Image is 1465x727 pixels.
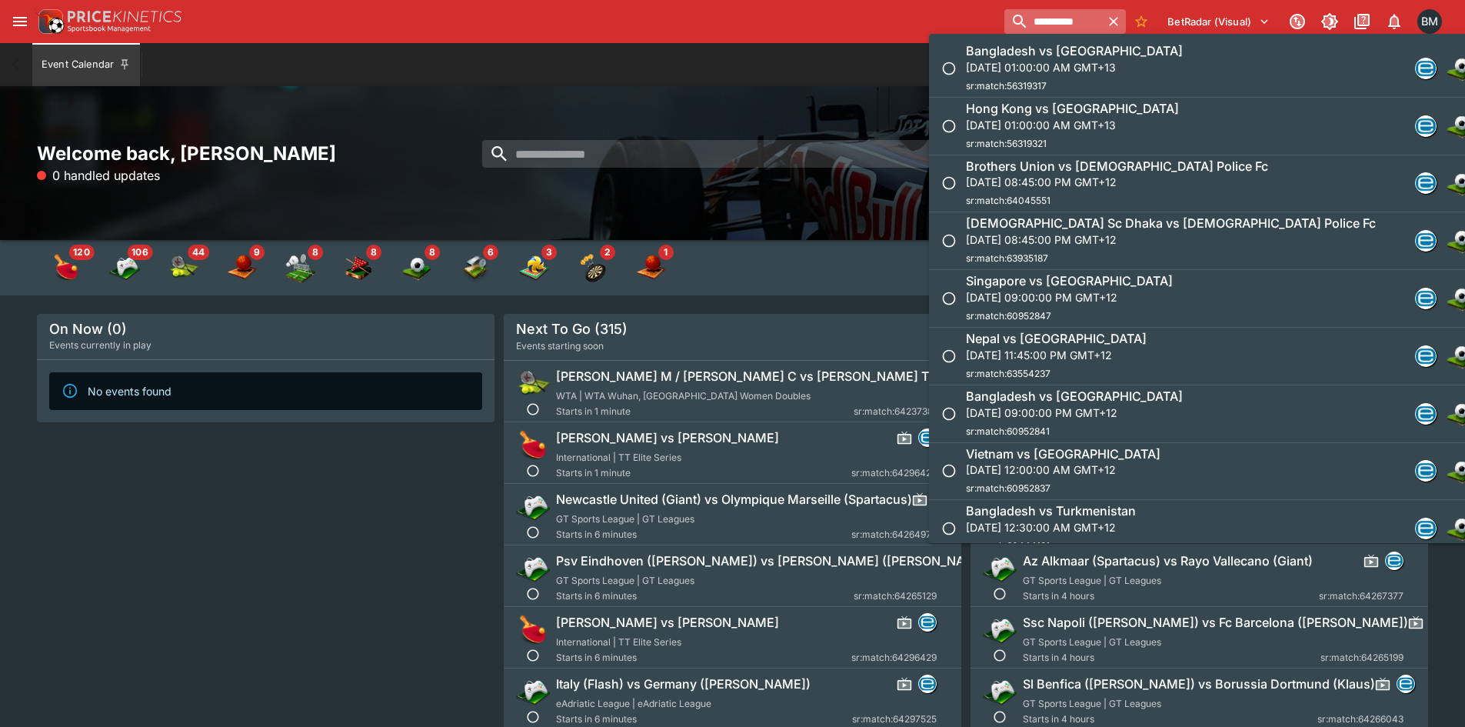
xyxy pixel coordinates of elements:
span: 8 [366,245,381,260]
div: Badminton [285,252,315,283]
img: betradar.png [1397,675,1414,692]
h6: Nepal vs [GEOGRAPHIC_DATA] [966,331,1147,347]
div: Basketball [635,252,666,283]
div: Esports [109,252,140,283]
img: betradar.png [1416,116,1436,136]
img: esports.png [516,490,550,524]
span: Starts in 6 minutes [556,589,854,604]
span: GT Sports League | GT Leagues [1023,636,1161,648]
h6: Sl Benfica ([PERSON_NAME]) vs Borussia Dortmund (Klaus) [1023,676,1375,692]
button: No Bookmarks [1129,9,1154,34]
span: WTA | WTA Wuhan, [GEOGRAPHIC_DATA] Women Doubles [556,390,811,402]
img: basketball [635,252,666,283]
img: esports.png [983,613,1017,647]
span: GT Sports League | GT Leagues [1023,575,1161,586]
img: betradar.png [1416,404,1436,424]
img: PriceKinetics [68,11,181,22]
span: 8 [425,245,440,260]
span: Starts in 1 minute [556,465,851,481]
img: betradar.png [1416,173,1436,193]
img: betradar.png [1416,346,1436,366]
img: betradar.png [1416,288,1436,308]
img: volleyball [518,252,549,283]
span: Events currently in play [49,338,151,353]
div: Padel [460,252,491,283]
p: [DATE] 01:00:00 AM GMT+13 [966,59,1183,75]
button: Notifications [1380,8,1408,35]
span: sr:match:56319317 [966,80,1047,92]
h6: Psv Eindhoven ([PERSON_NAME]) vs [PERSON_NAME] ([PERSON_NAME]) [556,553,993,569]
span: sr:match:56319321 [966,138,1047,149]
h6: Hong Kong vs [GEOGRAPHIC_DATA] [966,101,1179,117]
span: Starts in 4 hours [1023,650,1320,665]
img: table_tennis.png [516,613,550,647]
img: table_tennis.png [516,429,550,462]
h6: Singapore vs [GEOGRAPHIC_DATA] [966,273,1173,289]
span: International | TT Elite Series [556,636,681,648]
img: betradar.png [1416,58,1436,78]
img: betradar.png [919,614,936,631]
span: sr:match:60444131 [966,540,1050,552]
button: Toggle light/dark mode [1316,8,1343,35]
img: betradar.png [1386,552,1403,569]
h6: Ssc Napoli ([PERSON_NAME]) vs Fc Barcelona ([PERSON_NAME]) [1023,615,1408,631]
h6: Az Alkmaar (Spartacus) vs Rayo Vallecano (Giant) [1023,553,1313,569]
div: betradar [1397,675,1415,693]
p: 0 handled updates [37,166,160,185]
h6: Vietnam vs [GEOGRAPHIC_DATA] [966,446,1160,462]
p: [DATE] 01:00:00 AM GMT+13 [966,117,1179,133]
input: search [1004,9,1101,34]
div: betradar [1415,230,1437,252]
p: [DATE] 09:00:00 PM GMT+12 [966,405,1183,421]
span: Starts in 4 hours [1023,712,1317,727]
div: betradar [1415,172,1437,194]
span: sr:match:63935187 [966,252,1048,264]
span: 2 [600,245,615,260]
p: [DATE] 12:00:00 AM GMT+12 [966,462,1160,478]
img: betradar.png [1416,519,1436,539]
span: 3 [541,245,557,260]
div: betradar [918,613,937,632]
span: GT Sports League | GT Leagues [1023,698,1161,709]
h5: Next To Go (315) [516,320,628,338]
h2: Welcome back, [PERSON_NAME] [37,142,494,165]
img: betradar.png [1416,461,1436,481]
span: 8 [308,245,323,260]
span: sr:match:64265199 [1320,650,1403,665]
div: Byron Monk [1417,9,1442,34]
span: 120 [68,245,94,260]
p: [DATE] 11:45:00 PM GMT+12 [966,347,1147,363]
img: Sportsbook Management [68,25,151,32]
p: [DATE] 12:30:00 AM GMT+12 [966,519,1136,535]
img: betradar.png [919,675,936,692]
div: Volleyball [518,252,549,283]
button: Event Calendar [32,43,140,86]
p: [DATE] 08:45:00 PM GMT+12 [966,174,1268,190]
span: 6 [483,245,498,260]
img: badminton [285,252,315,283]
span: sr:match:64266043 [1317,712,1403,727]
span: International | TT Elite Series [556,452,681,463]
span: Starts in 4 hours [1023,589,1319,604]
span: 1 [658,245,674,260]
span: Starts in 6 minutes [556,527,851,542]
img: esports.png [516,675,550,709]
img: padel [460,252,491,283]
div: betradar [918,675,937,693]
img: table_tennis [51,252,82,283]
h6: [DEMOGRAPHIC_DATA] Sc Dhaka vs [DEMOGRAPHIC_DATA] Police Fc [966,215,1376,232]
span: GT Sports League | GT Leagues [556,513,694,525]
span: sr:match:64264973 [851,527,937,542]
div: betradar [1415,518,1437,539]
img: PriceKinetics Logo [34,6,65,37]
span: sr:match:60952847 [966,310,1051,322]
span: sr:match:64297525 [852,712,937,727]
span: sr:match:60952841 [966,425,1050,437]
h6: Bangladesh vs Turkmenistan [966,503,1136,519]
div: Soccer [401,252,432,283]
h6: Bangladesh vs [GEOGRAPHIC_DATA] [966,43,1183,59]
h6: Newcastle United (Giant) vs Olympique Marseille (Spartacus) [556,492,912,508]
button: open drawer [6,8,34,35]
span: sr:match:64237381 [854,404,937,419]
span: 106 [127,245,152,260]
